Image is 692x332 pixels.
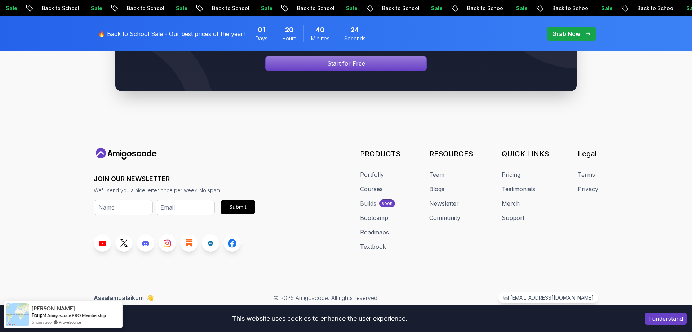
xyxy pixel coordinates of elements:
[115,234,133,252] a: Twitter link
[595,5,618,12] p: Sale
[327,59,365,68] p: Start for Free
[85,5,108,12] p: Sale
[360,214,388,222] a: Bootcamp
[32,312,46,318] span: Bought
[285,25,294,35] span: 20 Hours
[429,149,473,159] h3: RESOURCES
[229,203,247,211] div: Submit
[360,170,384,179] a: Portfolly
[94,234,111,252] a: Youtube link
[94,200,153,215] input: Name
[631,5,680,12] p: Back to School
[121,5,170,12] p: Back to School
[340,5,363,12] p: Sale
[376,5,425,12] p: Back to School
[156,200,215,215] input: Email
[498,292,598,303] a: [EMAIL_ADDRESS][DOMAIN_NAME]
[546,5,595,12] p: Back to School
[344,35,365,42] span: Seconds
[36,5,85,12] p: Back to School
[32,319,52,325] span: 5 hours ago
[502,185,535,193] a: Testimonials
[258,25,265,35] span: 1 Days
[502,149,549,159] h3: QUICK LINKS
[510,294,594,301] p: [EMAIL_ADDRESS][DOMAIN_NAME]
[202,234,219,252] a: LinkedIn link
[94,293,154,302] p: Assalamualaikum
[255,5,278,12] p: Sale
[425,5,448,12] p: Sale
[256,35,267,42] span: Days
[265,56,427,71] a: Signin page
[578,170,595,179] a: Terms
[5,311,634,327] div: This website uses cookies to enhance the user experience.
[429,170,444,179] a: Team
[552,30,580,38] p: Grab Now
[59,319,81,325] a: ProveSource
[578,185,598,193] a: Privacy
[94,174,255,184] h3: JOIN OUR NEWSLETTER
[360,242,386,251] a: Textbook
[32,305,75,311] span: [PERSON_NAME]
[274,293,379,302] p: © 2025 Amigoscode. All rights reserved.
[206,5,255,12] p: Back to School
[291,5,340,12] p: Back to School
[221,200,255,214] button: Submit
[137,234,154,252] a: Discord link
[282,35,296,42] span: Hours
[429,185,444,193] a: Blogs
[360,149,400,159] h3: PRODUCTS
[429,214,460,222] a: Community
[360,185,383,193] a: Courses
[351,25,359,35] span: 24 Seconds
[382,201,392,206] p: soon
[94,187,255,194] p: We'll send you a nice letter once per week. No spam.
[223,234,241,252] a: Facebook link
[6,303,29,326] img: provesource social proof notification image
[578,149,598,159] h3: Legal
[47,313,106,318] a: Amigoscode PRO Membership
[429,199,459,208] a: Newsletter
[180,234,198,252] a: Blog link
[147,293,154,302] span: 👋
[502,199,520,208] a: Merch
[170,5,193,12] p: Sale
[502,214,524,222] a: Support
[502,170,520,179] a: Pricing
[645,313,687,325] button: Accept cookies
[510,5,533,12] p: Sale
[360,199,376,208] div: Builds
[311,35,329,42] span: Minutes
[316,25,325,35] span: 40 Minutes
[98,30,245,38] p: 🔥 Back to School Sale - Our best prices of the year!
[159,234,176,252] a: Instagram link
[461,5,510,12] p: Back to School
[360,228,389,237] a: Roadmaps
